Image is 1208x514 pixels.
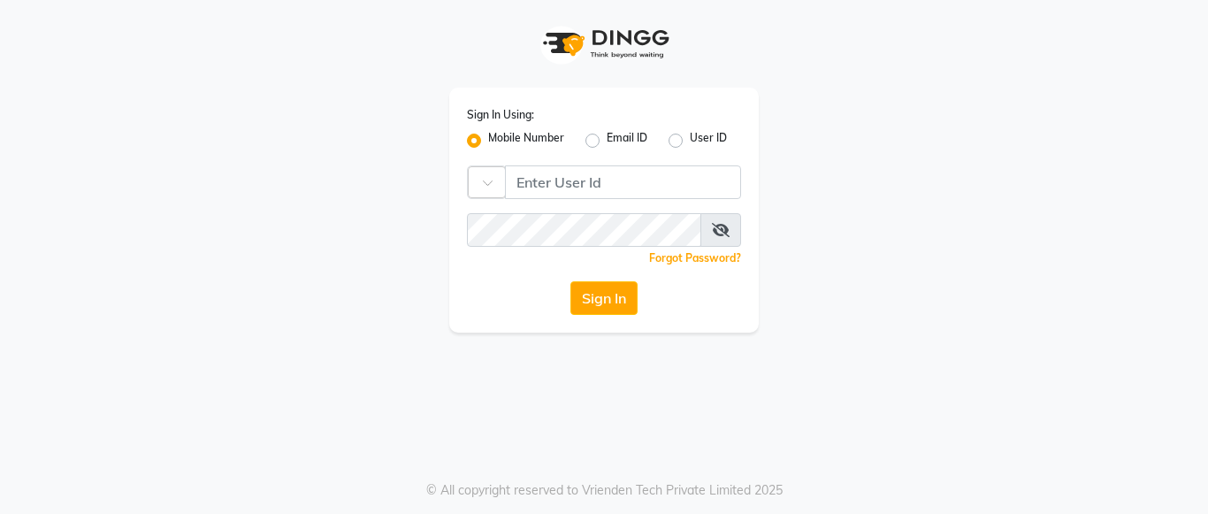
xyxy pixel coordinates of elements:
[607,130,647,151] label: Email ID
[467,107,534,123] label: Sign In Using:
[570,281,638,315] button: Sign In
[649,251,741,265] a: Forgot Password?
[533,18,675,70] img: logo1.svg
[690,130,727,151] label: User ID
[505,165,741,199] input: Username
[467,213,701,247] input: Username
[488,130,564,151] label: Mobile Number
